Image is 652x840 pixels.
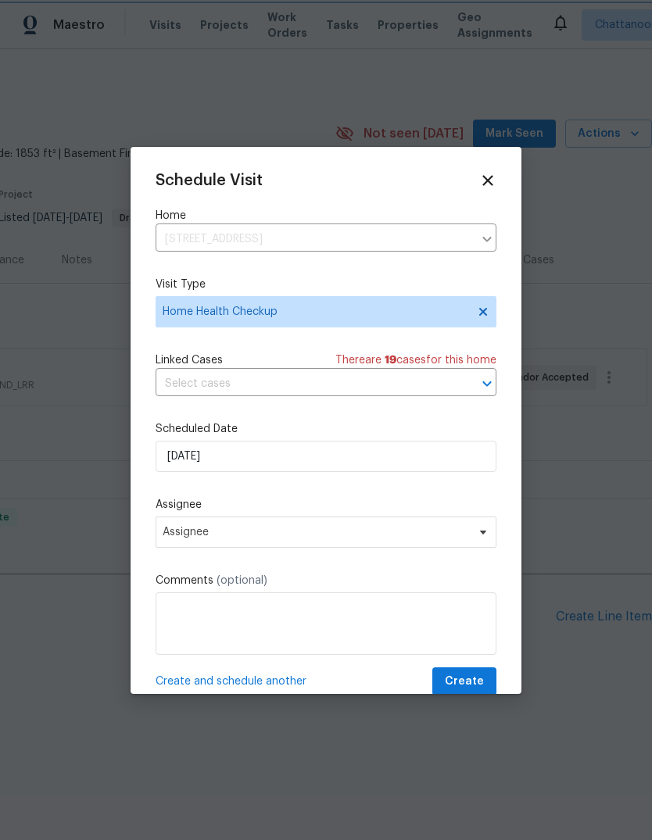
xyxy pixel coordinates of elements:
[156,497,496,513] label: Assignee
[156,352,223,368] span: Linked Cases
[163,526,469,538] span: Assignee
[217,575,267,586] span: (optional)
[479,172,496,189] span: Close
[163,304,467,320] span: Home Health Checkup
[156,173,263,188] span: Schedule Visit
[432,667,496,696] button: Create
[156,674,306,689] span: Create and schedule another
[156,441,496,472] input: M/D/YYYY
[385,355,396,366] span: 19
[156,277,496,292] label: Visit Type
[476,373,498,395] button: Open
[156,573,496,588] label: Comments
[156,421,496,437] label: Scheduled Date
[445,672,484,692] span: Create
[335,352,496,368] span: There are case s for this home
[156,227,473,252] input: Enter in an address
[156,372,453,396] input: Select cases
[156,208,496,223] label: Home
